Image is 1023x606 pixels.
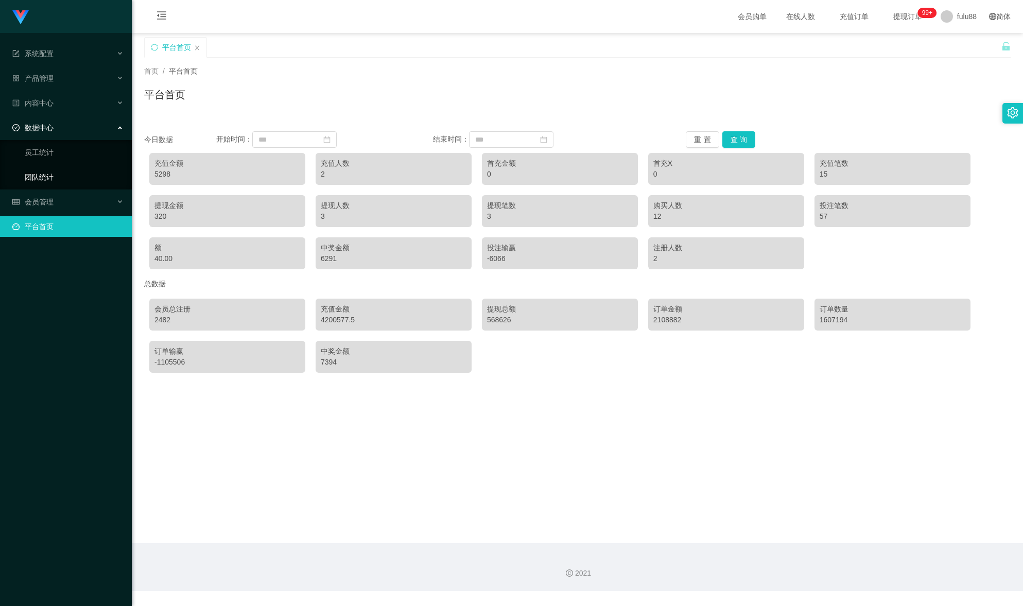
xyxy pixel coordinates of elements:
[653,316,682,324] font: 2108882
[722,131,756,148] button: 查询
[487,305,516,313] font: 提现总额
[653,305,682,313] font: 订单金额
[25,99,54,107] font: 内容中心
[893,12,922,21] font: 提现订单
[25,142,124,163] a: 员工统计
[25,74,54,82] font: 产品管理
[144,280,166,288] font: 总数据
[566,569,573,577] i: 图标：版权
[151,44,158,51] i: 图标：同步
[996,12,1011,21] font: 简体
[321,347,350,355] font: 中奖金额
[12,99,20,107] i: 图标：个人资料
[321,170,325,178] font: 2
[194,45,200,51] i: 图标： 关闭
[321,254,337,263] font: 6291
[487,316,511,324] font: 568626
[686,131,719,148] button: 重置
[154,316,170,324] font: 2482
[820,316,848,324] font: 1607194
[321,159,350,167] font: 充值人数
[323,136,331,143] i: 图标：日历
[154,212,166,220] font: 320
[653,212,662,220] font: 12
[786,12,815,21] font: 在线人数
[321,244,350,252] font: 中奖金额
[12,50,20,57] i: 图标： 表格
[989,13,996,20] i: 图标: 全球
[487,201,516,210] font: 提现笔数
[144,1,179,33] i: 图标: 菜单折叠
[12,124,20,131] i: 图标: 检查-圆圈-o
[25,124,54,132] font: 数据中心
[653,170,657,178] font: 0
[653,254,657,263] font: 2
[154,201,183,210] font: 提现金额
[487,244,516,252] font: 投注输赢
[12,75,20,82] i: 图标: appstore-o
[12,10,29,25] img: logo.9652507e.png
[321,201,350,210] font: 提现人数
[820,201,848,210] font: 投注笔数
[144,135,173,144] font: 今日数据
[820,159,848,167] font: 充值笔数
[162,43,191,51] font: 平台首页
[820,305,848,313] font: 订单数量
[321,305,350,313] font: 充值金额
[321,358,337,366] font: 7394
[216,135,252,143] font: 开始时间：
[154,254,172,263] font: 40.00
[653,159,672,167] font: 首充X
[653,244,682,252] font: 注册人数
[154,244,162,252] font: 额
[154,358,185,366] font: -1105506
[957,12,977,21] font: fulu88
[154,170,170,178] font: 5298
[154,305,190,313] font: 会员总注册
[144,89,185,100] font: 平台首页
[820,212,828,220] font: 57
[144,67,159,75] font: 首页
[487,159,516,167] font: 首充金额
[918,8,937,18] sup: 321
[840,12,869,21] font: 充值订单
[540,136,547,143] i: 图标：日历
[1001,42,1011,51] i: 图标： 解锁
[487,212,491,220] font: 3
[575,569,591,577] font: 2021
[433,135,469,143] font: 结束时间：
[321,212,325,220] font: 3
[163,67,165,75] font: /
[321,316,355,324] font: 4200577.5
[922,9,932,16] font: 99+
[653,201,682,210] font: 购买人数
[25,167,124,187] a: 团队统计
[154,347,183,355] font: 订单输赢
[25,198,54,206] font: 会员管理
[12,198,20,205] i: 图标： 表格
[487,170,491,178] font: 0
[820,170,828,178] font: 15
[154,159,183,167] font: 充值金额
[1007,107,1018,118] i: 图标：设置
[738,12,767,21] font: 会员购单
[169,67,198,75] font: 平台首页
[12,216,124,237] a: 图标：仪表板平台首页
[487,254,506,263] font: -6066
[25,49,54,58] font: 系统配置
